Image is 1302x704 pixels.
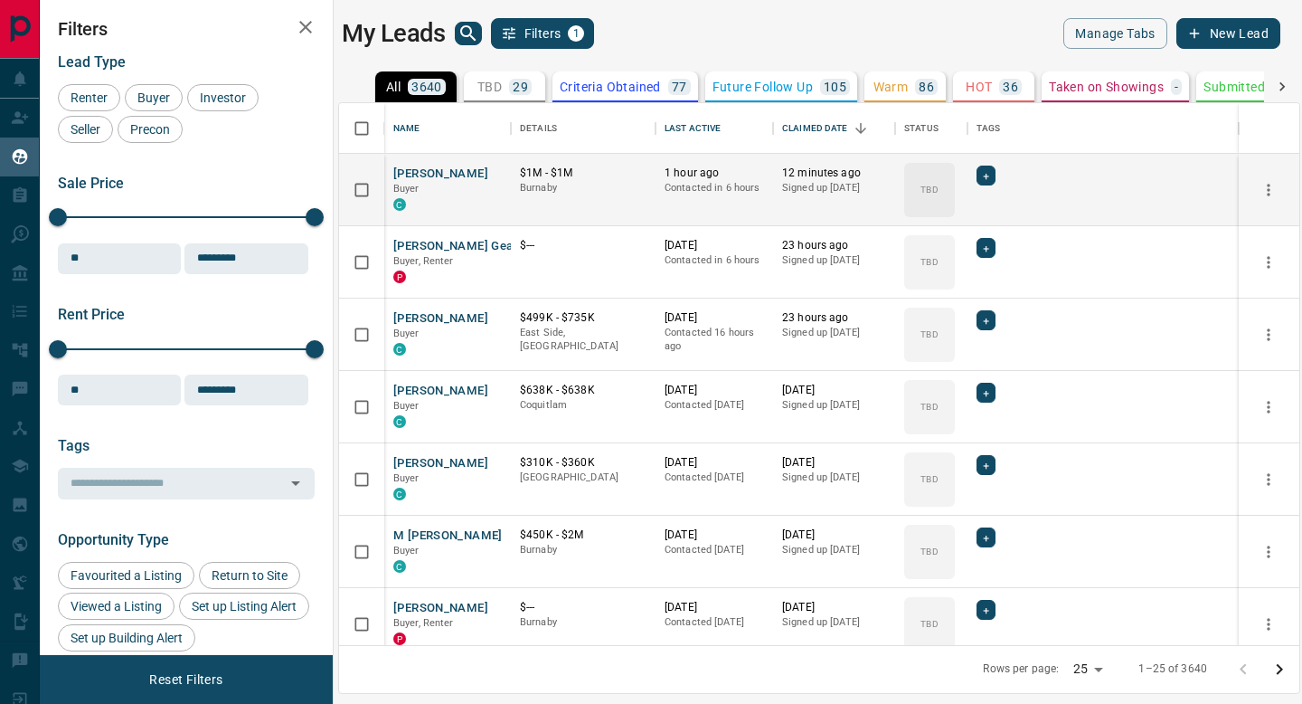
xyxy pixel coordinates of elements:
p: TBD [920,400,938,414]
p: 29 [513,81,528,93]
span: Investor [193,90,252,105]
p: Signed up [DATE] [782,181,886,195]
button: Reset Filters [137,664,234,695]
p: TBD [920,255,938,269]
button: more [1255,249,1282,276]
p: $450K - $2M [520,528,646,543]
p: Burnaby [520,543,646,557]
button: [PERSON_NAME] [393,600,488,617]
span: Buyer, Renter [393,255,454,267]
p: Future Follow Up [712,81,813,93]
span: + [983,166,989,185]
p: Burnaby [520,615,646,630]
p: 77 [672,81,687,93]
span: Buyer [393,183,420,195]
span: Set up Listing Alert [185,599,303,614]
p: 86 [919,81,934,93]
span: 1 [570,27,582,40]
span: Precon [124,122,176,137]
p: Signed up [DATE] [782,326,886,340]
p: $--- [520,238,646,253]
p: 1 hour ago [665,166,764,181]
div: Name [393,103,420,154]
p: [DATE] [665,455,764,471]
span: + [983,311,989,329]
button: more [1255,611,1282,638]
span: + [983,601,989,619]
span: + [983,384,989,402]
div: condos.ca [393,560,406,573]
p: 3640 [411,81,442,93]
p: HOT [966,81,992,93]
div: Tags [967,103,1239,154]
div: Return to Site [199,562,300,589]
p: 1–25 of 3640 [1138,661,1207,677]
div: Claimed Date [782,103,848,154]
span: Return to Site [205,568,294,583]
span: Renter [64,90,114,105]
button: more [1255,466,1282,493]
span: Buyer, Renter [393,617,454,629]
div: 25 [1066,656,1109,682]
div: condos.ca [393,198,406,211]
p: Contacted [DATE] [665,615,764,630]
p: $--- [520,600,646,615]
div: + [976,166,995,186]
p: East Side, [GEOGRAPHIC_DATA] [520,326,646,354]
span: + [983,528,989,547]
p: [GEOGRAPHIC_DATA] [520,471,646,485]
p: $1M - $1M [520,166,646,181]
div: condos.ca [393,415,406,428]
span: Buyer [393,545,420,557]
span: Seller [64,122,107,137]
div: Investor [187,84,259,111]
div: Last Active [665,103,721,154]
button: Open [283,471,308,496]
div: Viewed a Listing [58,593,175,620]
p: 36 [1003,81,1018,93]
p: [DATE] [782,455,886,471]
p: $499K - $735K [520,310,646,326]
p: $638K - $638K [520,383,646,398]
div: property.ca [393,271,406,283]
button: Manage Tabs [1063,18,1166,49]
p: Contacted [DATE] [665,543,764,557]
p: [DATE] [665,600,764,615]
span: Buyer [393,328,420,339]
span: Buyer [131,90,176,105]
span: Tags [58,437,90,454]
div: + [976,238,995,258]
button: [PERSON_NAME] [393,166,488,183]
button: [PERSON_NAME] [393,310,488,328]
p: Signed up [DATE] [782,471,886,485]
p: Warm [873,81,909,93]
button: more [1255,321,1282,348]
div: Precon [118,116,183,143]
div: + [976,528,995,547]
p: All [386,81,401,93]
p: - [1175,81,1178,93]
p: Coquitlam [520,398,646,413]
div: Favourited a Listing [58,562,194,589]
button: [PERSON_NAME] Gear [393,238,518,255]
p: 105 [824,81,846,93]
div: Status [904,103,939,154]
p: [DATE] [782,528,886,543]
p: TBD [477,81,502,93]
p: Contacted in 6 hours [665,181,764,195]
span: Viewed a Listing [64,599,168,614]
p: Signed up [DATE] [782,543,886,557]
span: Buyer [393,472,420,484]
span: Buyer [393,400,420,412]
p: Taken on Showings [1049,81,1164,93]
p: $310K - $360K [520,455,646,471]
p: Contacted 16 hours ago [665,326,764,354]
h2: Filters [58,18,315,40]
p: Signed up [DATE] [782,615,886,630]
div: property.ca [393,633,406,645]
div: Set up Listing Alert [179,593,309,620]
div: Status [895,103,967,154]
div: Name [384,103,511,154]
div: Details [511,103,656,154]
div: + [976,310,995,330]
